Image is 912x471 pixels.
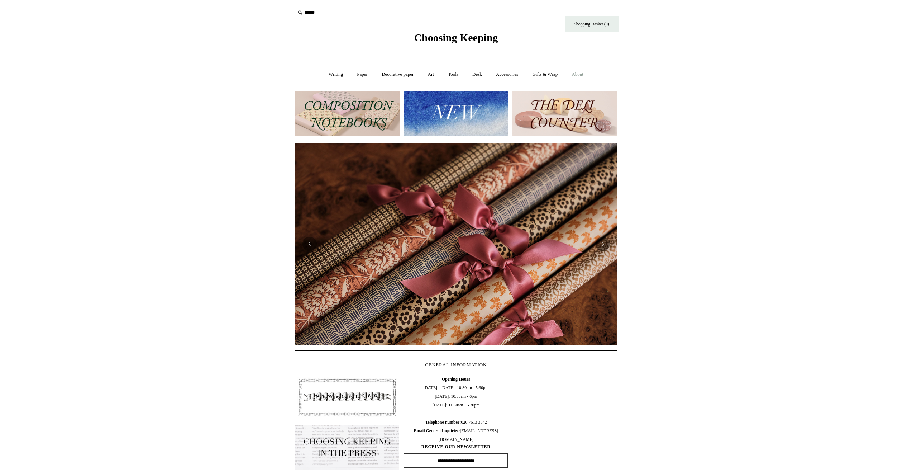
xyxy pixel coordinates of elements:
[414,37,498,42] a: Choosing Keeping
[295,143,617,345] img: Early Bird
[512,91,617,136] img: The Deli Counter
[322,65,349,84] a: Writing
[490,65,525,84] a: Accessories
[442,343,449,345] button: Page 1
[404,91,508,136] img: New.jpg__PID:f73bdf93-380a-4a35-bcfe-7823039498e1
[596,237,610,251] button: Next
[441,65,465,84] a: Tools
[295,375,399,419] img: pf-4db91bb9--1305-Newsletter-Button_1200x.jpg
[375,65,420,84] a: Decorative paper
[295,91,400,136] img: 202302 Composition ledgers.jpg__PID:69722ee6-fa44-49dd-a067-31375e5d54ec
[442,377,470,382] b: Opening Hours
[526,65,564,84] a: Gifts & Wrap
[459,420,461,425] b: :
[404,444,508,450] span: RECEIVE OUR NEWSLETTER
[453,343,460,345] button: Page 2
[565,65,590,84] a: About
[414,428,498,442] span: [EMAIL_ADDRESS][DOMAIN_NAME]
[425,362,487,367] span: GENERAL INFORMATION
[414,32,498,43] span: Choosing Keeping
[463,343,471,345] button: Page 3
[466,65,488,84] a: Desk
[295,425,399,470] img: pf-635a2b01-aa89-4342-bbcd-4371b60f588c--In-the-press-Button_1200x.jpg
[425,420,461,425] b: Telephone number
[414,428,460,433] b: Email General Inquiries:
[565,16,619,32] a: Shopping Basket (0)
[421,65,440,84] a: Art
[404,375,508,444] span: [DATE] - [DATE]: 10:30am - 5:30pm [DATE]: 10.30am - 6pm [DATE]: 11.30am - 5.30pm 020 7613 3842
[302,237,317,251] button: Previous
[350,65,374,84] a: Paper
